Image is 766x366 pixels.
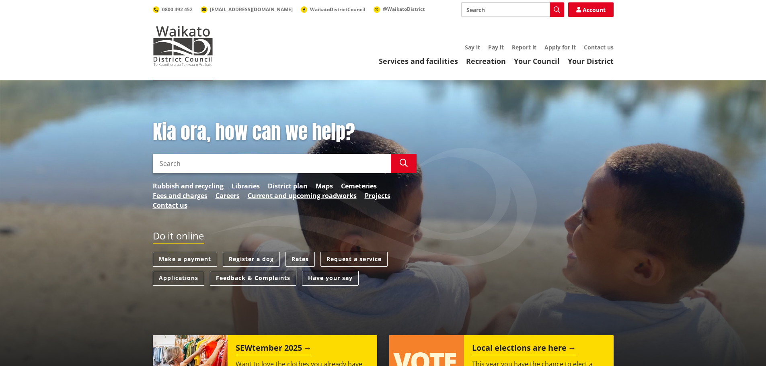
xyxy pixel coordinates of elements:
a: WaikatoDistrictCouncil [301,6,366,13]
a: Maps [316,181,333,191]
a: Applications [153,271,204,286]
a: Have your say [302,271,359,286]
a: Contact us [584,43,614,51]
a: Fees and charges [153,191,207,200]
a: [EMAIL_ADDRESS][DOMAIN_NAME] [201,6,293,13]
a: Say it [465,43,480,51]
h2: Do it online [153,230,204,244]
a: Pay it [488,43,504,51]
a: Feedback & Complaints [210,271,296,286]
a: 0800 492 452 [153,6,193,13]
a: Services and facilities [379,56,458,66]
input: Search input [153,154,391,173]
a: Apply for it [544,43,576,51]
h2: Local elections are here [472,343,576,355]
a: Cemeteries [341,181,377,191]
a: District plan [268,181,308,191]
h2: SEWtember 2025 [236,343,312,355]
a: Make a payment [153,252,217,267]
a: Request a service [320,252,388,267]
span: [EMAIL_ADDRESS][DOMAIN_NAME] [210,6,293,13]
a: Recreation [466,56,506,66]
input: Search input [461,2,564,17]
a: Account [568,2,614,17]
span: @WaikatoDistrict [383,6,425,12]
img: Waikato District Council - Te Kaunihera aa Takiwaa o Waikato [153,26,213,66]
a: Rates [285,252,315,267]
h1: Kia ora, how can we help? [153,121,417,144]
a: Projects [365,191,390,200]
a: Careers [216,191,240,200]
a: Register a dog [223,252,280,267]
a: Report it [512,43,536,51]
a: Your District [568,56,614,66]
span: WaikatoDistrictCouncil [310,6,366,13]
a: @WaikatoDistrict [374,6,425,12]
a: Your Council [514,56,560,66]
a: Libraries [232,181,260,191]
a: Rubbish and recycling [153,181,224,191]
a: Contact us [153,200,187,210]
a: Current and upcoming roadworks [248,191,357,200]
span: 0800 492 452 [162,6,193,13]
